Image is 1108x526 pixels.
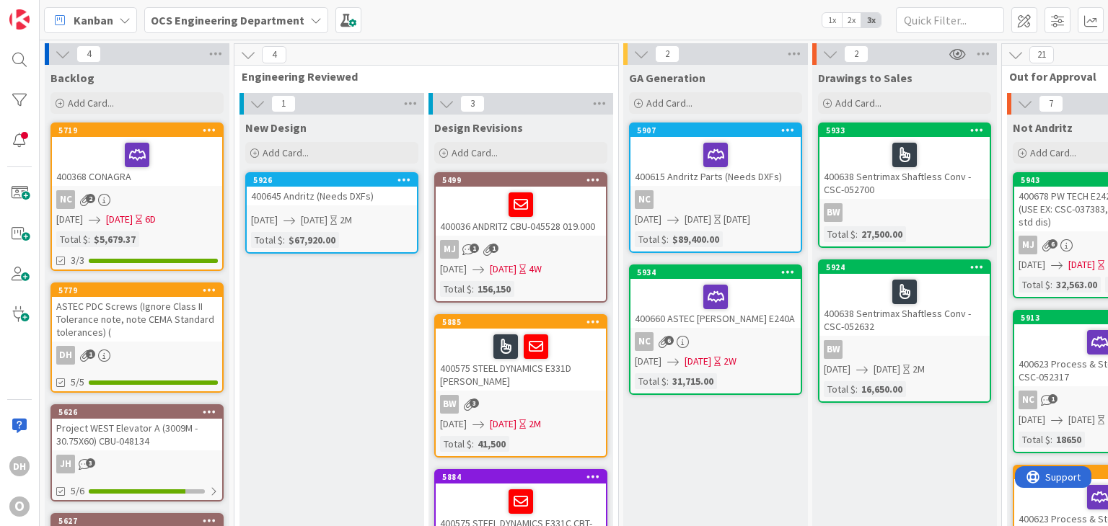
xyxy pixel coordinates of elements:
div: 27,500.00 [858,226,906,242]
span: 4 [262,46,286,63]
span: 3x [861,13,881,27]
div: JH [52,455,222,473]
span: Not Andritz [1013,120,1073,135]
div: Total $ [440,281,472,297]
div: O [9,496,30,517]
span: 6 [1048,239,1058,249]
span: Drawings to Sales [818,71,913,85]
div: Total $ [635,231,667,247]
span: [DATE] [1068,257,1095,272]
div: $67,920.00 [285,232,339,248]
div: Total $ [1019,432,1050,447]
div: 400638 Sentrimax Shaftless Conv - CSC-052632 [819,274,990,336]
div: 5924400638 Sentrimax Shaftless Conv - CSC-052632 [819,261,990,336]
span: : [856,226,858,242]
span: Add Card... [452,146,498,159]
div: 2M [340,213,352,228]
div: 5924 [826,262,990,272]
div: $89,400.00 [669,231,723,247]
div: 16,650.00 [858,381,906,397]
div: 5907 [637,125,801,135]
span: New Design [245,120,307,135]
span: 1 [470,244,479,253]
span: [DATE] [1068,412,1095,427]
span: : [472,436,474,452]
span: Add Card... [68,97,114,110]
div: 400615 Andritz Parts (Needs DXFs) [630,137,801,186]
div: 5934400660 ASTEC [PERSON_NAME] E240A [630,266,801,328]
div: 5884 [436,471,606,483]
div: Project WEST Elevator A (3009M - 30.75X60) CBU-048134 [52,419,222,450]
div: 5719400368 CONAGRA [52,124,222,186]
div: NC [630,190,801,209]
div: 400575 STEEL DYNAMICS E331D [PERSON_NAME] [436,329,606,391]
span: GA Generation [629,71,705,85]
span: : [667,231,669,247]
div: DH [52,346,222,365]
div: NC [52,190,222,209]
span: Add Card... [263,146,309,159]
div: BW [819,340,990,359]
span: Engineering Reviewed [242,69,600,84]
div: 5926 [253,175,417,185]
span: 3/3 [71,253,84,268]
span: Design Revisions [434,120,523,135]
span: 6 [664,336,674,345]
div: [DATE] [724,212,750,227]
div: 5779ASTEC PDC Screws (Ignore Class II Tolerance note, note CEMA Standard tolerances) ( [52,284,222,342]
div: 41,500 [474,436,509,452]
div: BW [436,395,606,414]
div: 5779 [58,285,222,295]
div: 5884 [442,472,606,482]
span: 5/6 [71,483,84,499]
span: 2x [842,13,861,27]
span: 3 [470,398,479,408]
div: 18650 [1052,432,1085,447]
div: 5926400645 Andritz (Needs DXFs) [247,174,417,205]
div: 2M [913,362,925,377]
div: 400645 Andritz (Needs DXFs) [247,187,417,205]
div: Total $ [635,373,667,389]
div: 5907 [630,124,801,137]
div: Total $ [1019,277,1050,293]
div: DH [56,346,75,365]
span: 5/5 [71,375,84,390]
span: [DATE] [440,262,467,277]
span: 1 [86,349,95,359]
div: 2W [724,354,737,369]
div: 5719 [58,125,222,135]
div: Total $ [824,381,856,397]
span: Add Card... [835,97,881,110]
div: 400638 Sentrimax Shaftless Conv - CSC-052700 [819,137,990,199]
div: 5885 [436,316,606,329]
span: Backlog [50,71,94,85]
span: [DATE] [874,362,900,377]
div: 32,563.00 [1052,277,1101,293]
div: 5885400575 STEEL DYNAMICS E331D [PERSON_NAME] [436,316,606,391]
span: Add Card... [1030,146,1076,159]
div: 6D [145,212,156,227]
span: [DATE] [490,262,516,277]
div: 31,715.00 [669,373,717,389]
div: NC [1019,391,1037,409]
div: NC [630,332,801,351]
span: 1 [271,95,296,112]
div: 5499 [436,174,606,187]
div: 5907400615 Andritz Parts (Needs DXFs) [630,124,801,186]
div: 5626 [52,406,222,419]
span: [DATE] [685,212,711,227]
span: 2 [844,45,869,63]
span: : [1050,277,1052,293]
div: 5926 [247,174,417,187]
span: [DATE] [1019,412,1045,427]
span: [DATE] [490,416,516,432]
div: JH [56,455,75,473]
span: [DATE] [56,212,83,227]
span: : [88,231,90,247]
div: MJ [440,240,459,259]
span: : [1050,432,1052,447]
span: 1 [489,244,498,253]
input: Quick Filter... [896,7,1004,33]
div: 5626Project WEST Elevator A (3009M - 30.75X60) CBU-048134 [52,406,222,450]
div: 5924 [819,261,990,274]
